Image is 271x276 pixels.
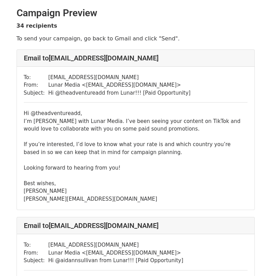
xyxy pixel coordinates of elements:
td: [EMAIL_ADDRESS][DOMAIN_NAME] [48,241,183,249]
h4: Email to [EMAIL_ADDRESS][DOMAIN_NAME] [24,54,248,62]
td: To: [24,241,48,249]
td: From: [24,81,48,89]
h2: Campaign Preview [17,7,255,19]
strong: 34 recipients [17,22,57,29]
p: To send your campaign, go back to Gmail and click "Send". [17,35,255,42]
td: [EMAIL_ADDRESS][DOMAIN_NAME] [48,74,191,82]
td: To: [24,74,48,82]
td: Lunar Media < [EMAIL_ADDRESS][DOMAIN_NAME] > [48,249,183,257]
td: Hi @aidannsullivan from Lunar!!! [Paid Opportunity] [48,257,183,265]
td: Subject: [24,89,48,97]
div: Hi @theadventureadd, I’m [PERSON_NAME] with Lunar Media. I’ve been seeing your content on TikTok ... [24,110,248,203]
h4: Email to [EMAIL_ADDRESS][DOMAIN_NAME] [24,221,248,230]
td: From: [24,249,48,257]
td: Lunar Media < [EMAIL_ADDRESS][DOMAIN_NAME] > [48,81,191,89]
td: Hi @theadventureadd from Lunar!!! [Paid Opportunity] [48,89,191,97]
td: Subject: [24,257,48,265]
